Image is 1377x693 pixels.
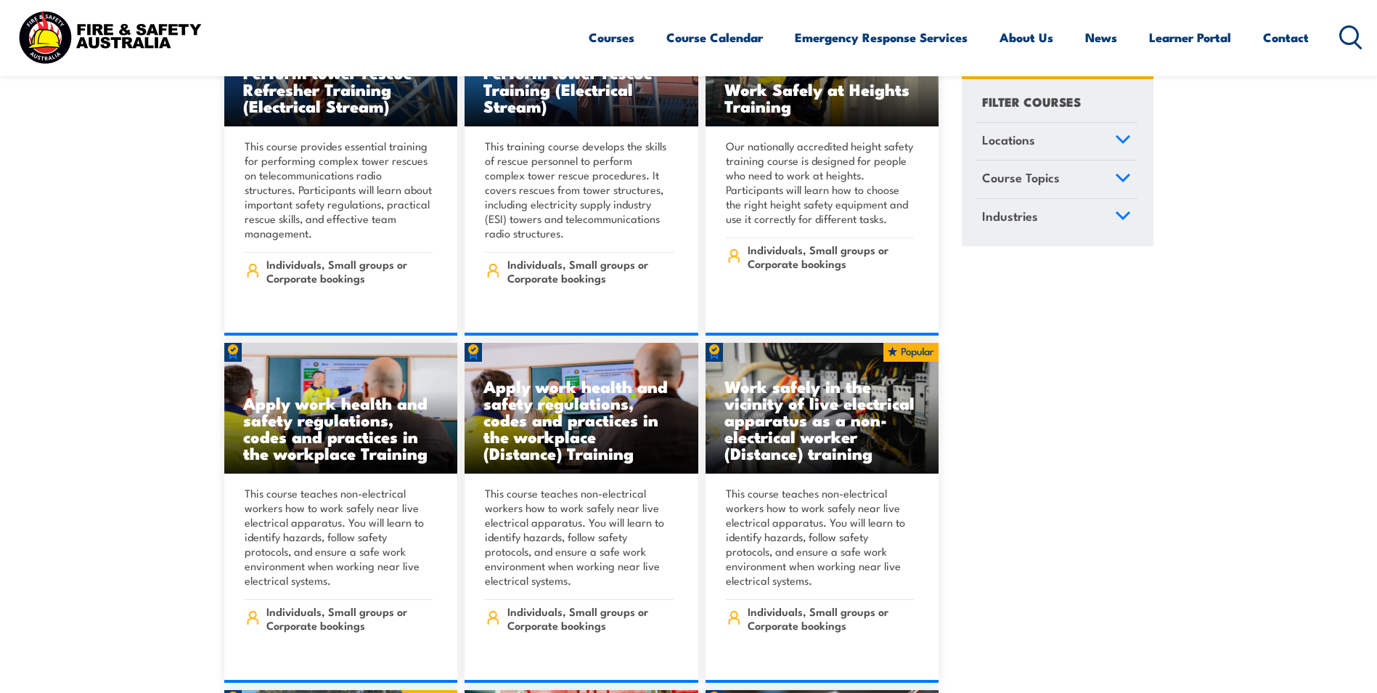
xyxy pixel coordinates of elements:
h3: Apply work health and safety regulations, codes and practices in the workplace Training [243,394,439,461]
span: Individuals, Small groups or Corporate bookings [748,604,914,632]
a: Work safely in the vicinity of live electrical apparatus as a non-electrical worker (Distance) tr... [706,343,939,474]
p: This course teaches non-electrical workers how to work safely near live electrical apparatus. You... [245,486,433,588]
p: This course provides essential training for performing complex tower rescues on telecommunication... [245,139,433,240]
a: Learner Portal [1149,18,1231,57]
p: This course teaches non-electrical workers how to work safely near live electrical apparatus. You... [726,486,915,588]
a: News [1085,18,1117,57]
a: About Us [1000,18,1053,57]
img: Apply work health and safety regulations, codes and practices in the workplace (Distance) Training [465,343,698,474]
h3: Work safely in the vicinity of live electrical apparatus as a non-electrical worker (Distance) tr... [724,378,920,461]
img: Apply work health and safety regulations, codes and practices in the workplace Training [224,343,458,474]
p: This course teaches non-electrical workers how to work safely near live electrical apparatus. You... [485,486,674,588]
a: Course Topics [976,161,1137,199]
a: Industries [976,199,1137,237]
h3: Perform tower rescue Refresher Training (Electrical Stream) [243,64,439,114]
h4: FILTER COURSES [982,92,1081,111]
span: Course Topics [982,169,1060,188]
span: Individuals, Small groups or Corporate bookings [748,243,914,270]
a: Locations [976,123,1137,161]
a: Emergency Response Services [795,18,968,57]
a: Courses [589,18,634,57]
span: Industries [982,206,1038,226]
img: Work safely in the vicinity of live electrical apparatus as a non-electrical worker (Distance) TR... [706,343,939,474]
span: Individuals, Small groups or Corporate bookings [507,604,674,632]
p: This training course develops the skills of rescue personnel to perform complex tower rescue proc... [485,139,674,240]
h3: Work Safely at Heights Training [724,81,920,114]
span: Locations [982,130,1035,150]
a: Course Calendar [666,18,763,57]
span: Individuals, Small groups or Corporate bookings [266,604,433,632]
span: Individuals, Small groups or Corporate bookings [266,257,433,285]
h3: Apply work health and safety regulations, codes and practices in the workplace (Distance) Training [483,378,679,461]
span: Individuals, Small groups or Corporate bookings [507,257,674,285]
p: Our nationally accredited height safety training course is designed for people who need to work a... [726,139,915,226]
h3: Perform tower rescue Training (Electrical Stream) [483,64,679,114]
a: Contact [1263,18,1309,57]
